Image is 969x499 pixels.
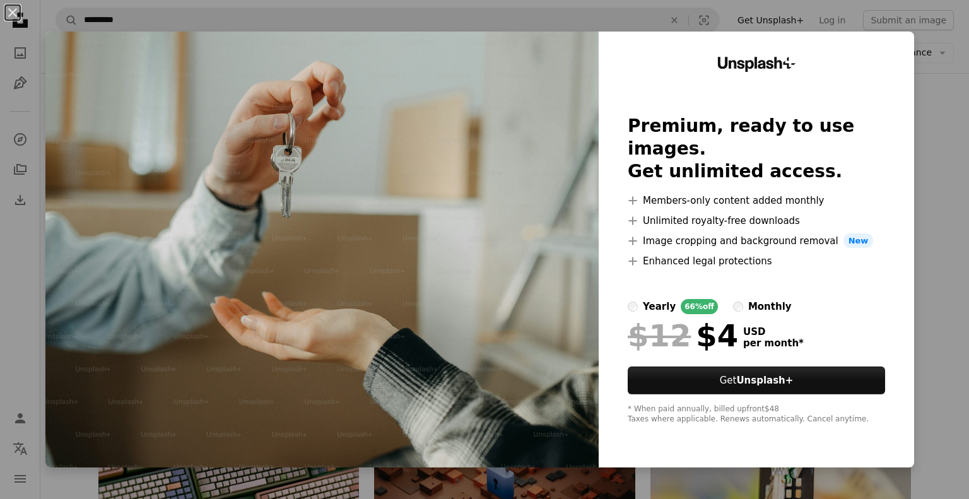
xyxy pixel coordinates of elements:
li: Members-only content added monthly [628,193,885,208]
div: monthly [748,299,792,314]
button: GetUnsplash+ [628,367,885,394]
input: monthly [733,302,743,312]
span: New [843,233,874,249]
h2: Premium, ready to use images. Get unlimited access. [628,115,885,183]
li: Image cropping and background removal [628,233,885,249]
div: * When paid annually, billed upfront $48 Taxes where applicable. Renews automatically. Cancel any... [628,404,885,425]
div: $4 [628,319,738,352]
span: per month * [743,338,804,349]
div: 66% off [681,299,718,314]
li: Unlimited royalty-free downloads [628,213,885,228]
span: USD [743,326,804,338]
span: $12 [628,319,691,352]
div: yearly [643,299,676,314]
input: yearly66%off [628,302,638,312]
li: Enhanced legal protections [628,254,885,269]
strong: Unsplash+ [736,375,793,386]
